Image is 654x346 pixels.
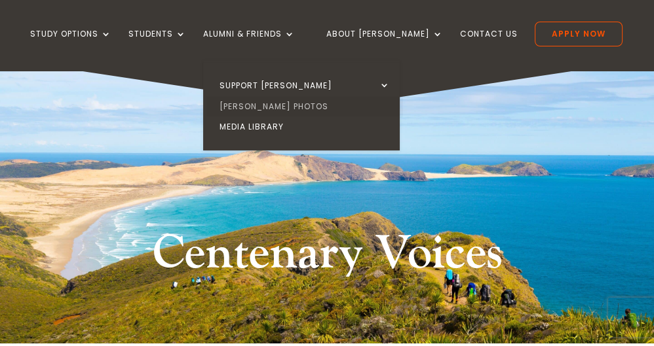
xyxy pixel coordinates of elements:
[128,29,186,60] a: Students
[30,29,111,60] a: Study Options
[326,29,443,60] a: About [PERSON_NAME]
[206,96,403,117] a: [PERSON_NAME] Photos
[203,29,295,60] a: Alumni & Friends
[81,223,573,291] h1: Centenary Voices
[206,116,403,137] a: Media Library
[535,22,623,46] a: Apply Now
[206,75,403,96] a: Support [PERSON_NAME]
[460,29,518,60] a: Contact Us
